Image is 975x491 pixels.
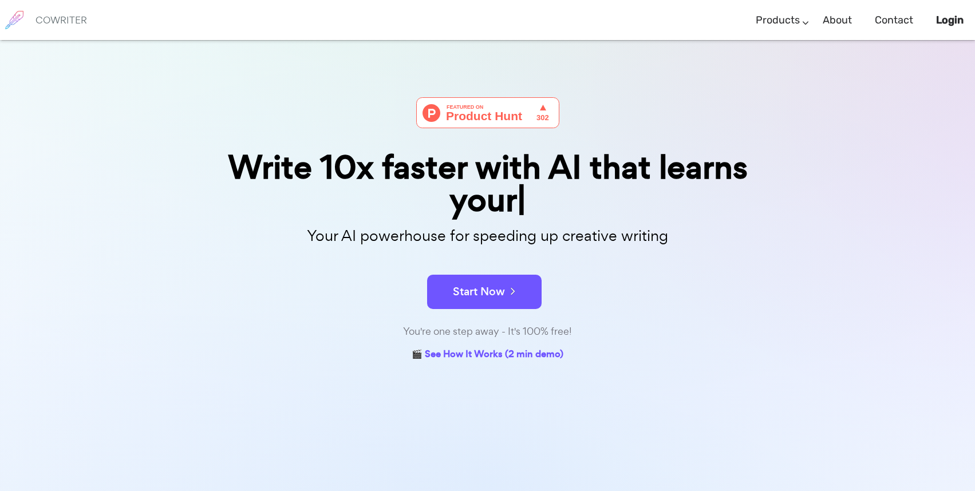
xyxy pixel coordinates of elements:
[936,3,964,37] a: Login
[202,323,774,340] div: You're one step away - It's 100% free!
[202,224,774,248] p: Your AI powerhouse for speeding up creative writing
[202,151,774,216] div: Write 10x faster with AI that learns your
[416,97,559,128] img: Cowriter - Your AI buddy for speeding up creative writing | Product Hunt
[427,275,542,309] button: Start Now
[936,14,964,26] b: Login
[35,15,87,25] h6: COWRITER
[412,346,563,364] a: 🎬 See How It Works (2 min demo)
[875,3,913,37] a: Contact
[756,3,800,37] a: Products
[823,3,852,37] a: About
